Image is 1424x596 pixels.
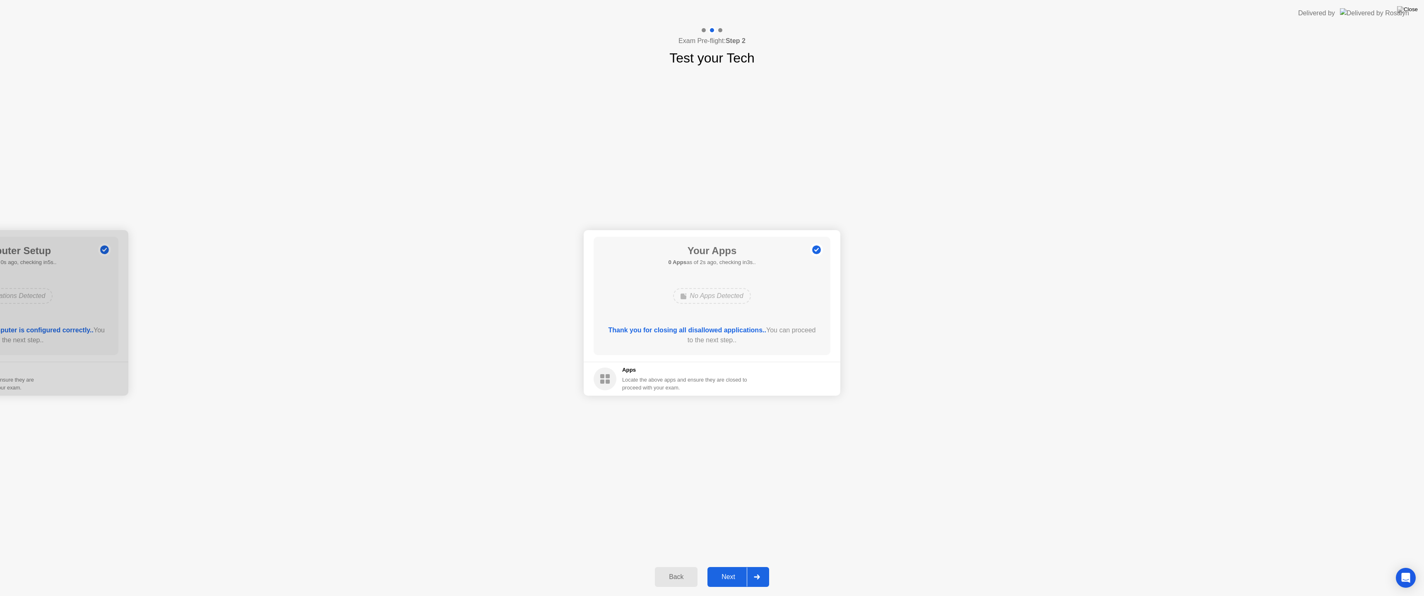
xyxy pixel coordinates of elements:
b: 0 Apps [668,259,686,265]
button: Next [707,567,769,587]
div: Back [657,573,695,581]
div: You can proceed to the next step.. [606,325,819,345]
div: Delivered by [1298,8,1335,18]
h5: Apps [622,366,748,374]
img: Close [1397,6,1418,13]
img: Delivered by Rosalyn [1340,8,1409,18]
div: No Apps Detected [673,288,750,304]
h1: Your Apps [668,243,755,258]
b: Step 2 [726,37,746,44]
h4: Exam Pre-flight: [678,36,746,46]
div: Next [710,573,747,581]
div: Open Intercom Messenger [1396,568,1416,588]
h5: as of 2s ago, checking in3s.. [668,258,755,267]
b: Thank you for closing all disallowed applications.. [609,327,766,334]
div: Locate the above apps and ensure they are closed to proceed with your exam. [622,376,748,392]
button: Back [655,567,698,587]
h1: Test your Tech [669,48,755,68]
